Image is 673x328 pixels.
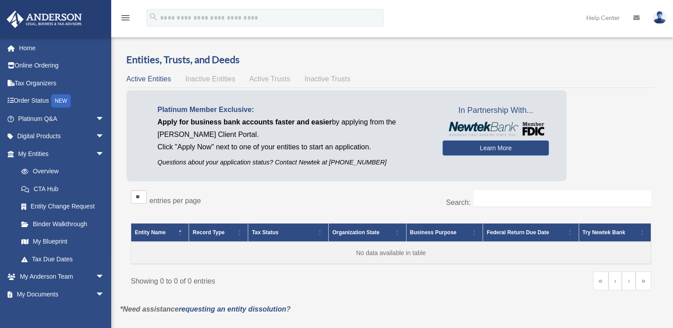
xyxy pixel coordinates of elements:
img: Anderson Advisors Platinum Portal [4,11,85,28]
label: Search: [446,199,471,206]
span: Business Purpose [410,229,457,236]
th: Entity Name: Activate to invert sorting [131,223,189,242]
p: Questions about your application status? Contact Newtek at [PHONE_NUMBER] [157,157,429,168]
div: Try Newtek Bank [583,227,637,238]
th: Record Type: Activate to sort [189,223,248,242]
i: menu [120,12,131,23]
span: Inactive Entities [185,75,235,83]
span: Inactive Trusts [305,75,351,83]
a: Tax Organizers [6,74,118,92]
th: Business Purpose: Activate to sort [406,223,483,242]
th: Federal Return Due Date: Activate to sort [483,223,579,242]
span: Record Type [193,229,225,236]
a: Binder Walkthrough [12,215,113,233]
span: arrow_drop_down [96,128,113,146]
span: arrow_drop_down [96,285,113,304]
span: Active Entities [126,75,171,83]
a: My Entitiesarrow_drop_down [6,145,113,163]
label: entries per page [149,197,201,204]
span: Active Trusts [250,75,290,83]
a: First [593,272,609,290]
p: Platinum Member Exclusive: [157,104,429,116]
a: My Documentsarrow_drop_down [6,285,118,303]
span: Federal Return Due Date [487,229,549,236]
a: Last [636,272,651,290]
a: Entity Change Request [12,198,113,216]
a: Online Ordering [6,57,118,75]
a: Tax Due Dates [12,250,113,268]
span: arrow_drop_down [96,268,113,286]
span: Entity Name [135,229,165,236]
em: *Need assistance ? [120,305,290,313]
a: Learn More [443,140,549,156]
span: Tax Status [252,229,278,236]
td: No data available in table [131,242,651,264]
a: Previous [609,272,622,290]
span: arrow_drop_down [96,110,113,128]
div: Showing 0 to 0 of 0 entries [131,272,384,288]
p: Click "Apply Now" next to one of your entities to start an application. [157,141,429,153]
img: User Pic [653,11,666,24]
i: search [149,12,158,22]
a: Platinum Q&Aarrow_drop_down [6,110,118,128]
img: NewtekBankLogoSM.png [447,122,544,136]
span: Apply for business bank accounts faster and easier [157,118,332,126]
a: Next [622,272,636,290]
a: menu [120,16,131,23]
a: My Anderson Teamarrow_drop_down [6,268,118,286]
a: requesting an entity dissolution [179,305,286,313]
p: by applying from the [PERSON_NAME] Client Portal. [157,116,429,141]
th: Organization State: Activate to sort [329,223,406,242]
span: arrow_drop_down [96,145,113,163]
a: CTA Hub [12,180,113,198]
th: Tax Status: Activate to sort [248,223,329,242]
a: Order StatusNEW [6,92,118,110]
a: Digital Productsarrow_drop_down [6,128,118,145]
span: Organization State [332,229,379,236]
a: My Blueprint [12,233,113,251]
div: NEW [51,94,71,108]
a: Overview [12,163,109,180]
a: Home [6,39,118,57]
span: In Partnership With... [443,104,549,118]
h3: Entities, Trusts, and Deeds [126,53,656,67]
th: Try Newtek Bank : Activate to sort [579,223,651,242]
